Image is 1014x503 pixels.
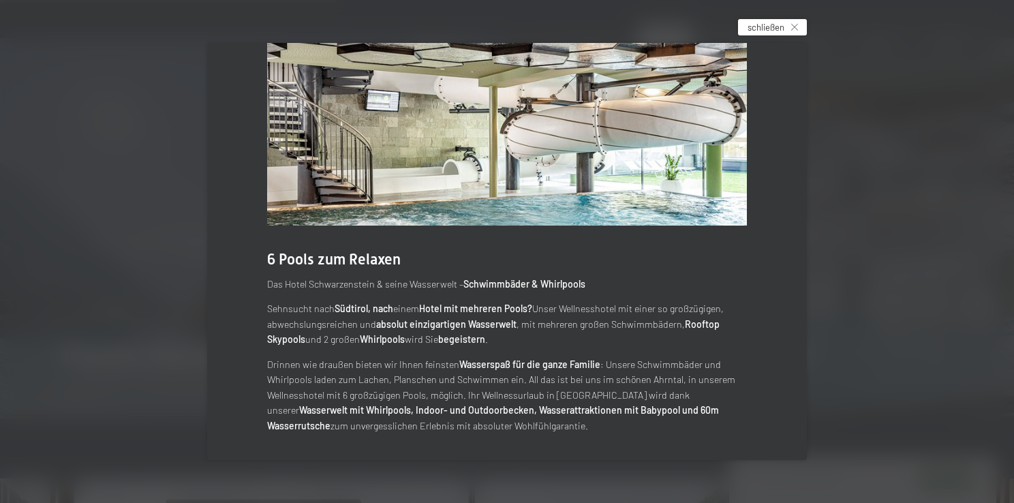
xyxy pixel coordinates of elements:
[267,301,747,348] p: Sehnsucht nach einem Unser Wellnesshotel mit einer so großzügigen, abwechslungsreichen und , mit ...
[267,404,719,431] strong: Wasserwelt mit Whirlpools, Indoor- und Outdoorbecken, Wasserattraktionen mit Babypool und 60m Was...
[267,20,747,226] img: Urlaub - Schwimmbad - Sprudelbänke - Babybecken uvw.
[376,318,517,330] strong: absolut einzigartigen Wasserwelt
[748,21,784,33] span: schließen
[463,278,585,290] strong: Schwimmbäder & Whirlpools
[459,359,600,370] strong: Wasserspaß für die ganze Familie
[419,303,532,314] strong: Hotel mit mehreren Pools?
[267,277,747,292] p: Das Hotel Schwarzenstein & seine Wasserwelt –
[335,303,393,314] strong: Südtirol, nach
[360,333,405,345] strong: Whirlpools
[267,251,401,268] span: 6 Pools zum Relaxen
[267,357,747,434] p: Drinnen wie draußen bieten wir Ihnen feinsten : Unsere Schwimmbäder und Whirlpools laden zum Lach...
[438,333,485,345] strong: begeistern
